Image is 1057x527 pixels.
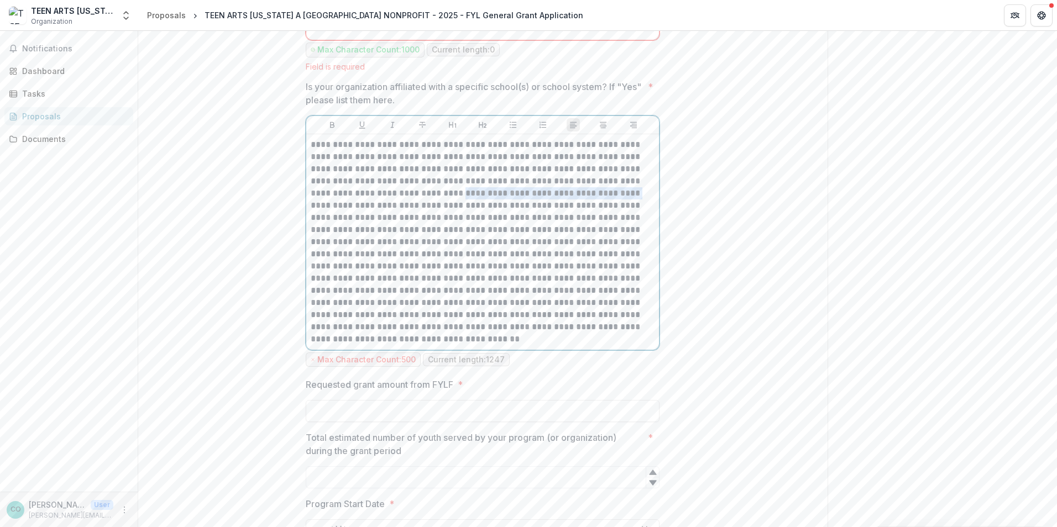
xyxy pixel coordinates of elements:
[31,17,72,27] span: Organization
[306,378,453,391] p: Requested grant amount from FYLF
[9,7,27,24] img: TEEN ARTS NEW JERSEY A NJ NONPROFIT
[1030,4,1053,27] button: Get Help
[4,130,133,148] a: Documents
[1004,4,1026,27] button: Partners
[306,80,643,107] p: Is your organization affiliated with a specific school(s) or school system? If "Yes" please list ...
[596,118,610,131] button: Align Center
[22,133,124,145] div: Documents
[4,85,133,103] a: Tasks
[446,118,459,131] button: Heading 1
[22,65,124,77] div: Dashboard
[29,499,86,510] p: [PERSON_NAME]
[22,110,124,122] div: Proposals
[11,506,21,513] div: Christy O'Connor
[317,355,416,365] p: Max Character Count: 500
[416,118,429,131] button: Strike
[536,118,550,131] button: Ordered List
[306,497,385,510] p: Program Start Date
[31,5,114,17] div: TEEN ARTS [US_STATE] A [GEOGRAPHIC_DATA] NONPROFIT
[355,118,369,131] button: Underline
[118,503,131,517] button: More
[22,44,129,54] span: Notifications
[506,118,520,131] button: Bullet List
[317,45,420,55] p: Max Character Count: 1000
[147,9,186,21] div: Proposals
[118,4,134,27] button: Open entity switcher
[91,500,113,510] p: User
[432,45,495,55] p: Current length: 0
[306,431,643,457] p: Total estimated number of youth served by your program (or organization) during the grant period
[326,118,339,131] button: Bold
[386,118,399,131] button: Italicize
[143,7,588,23] nav: breadcrumb
[567,118,580,131] button: Align Left
[428,355,505,365] p: Current length: 1247
[4,62,133,80] a: Dashboard
[4,107,133,125] a: Proposals
[627,118,640,131] button: Align Right
[22,88,124,99] div: Tasks
[306,62,660,71] div: Field is required
[29,510,113,520] p: [PERSON_NAME][EMAIL_ADDRESS][DOMAIN_NAME]
[476,118,489,131] button: Heading 2
[143,7,190,23] a: Proposals
[4,40,133,57] button: Notifications
[205,9,583,21] div: TEEN ARTS [US_STATE] A [GEOGRAPHIC_DATA] NONPROFIT - 2025 - FYL General Grant Application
